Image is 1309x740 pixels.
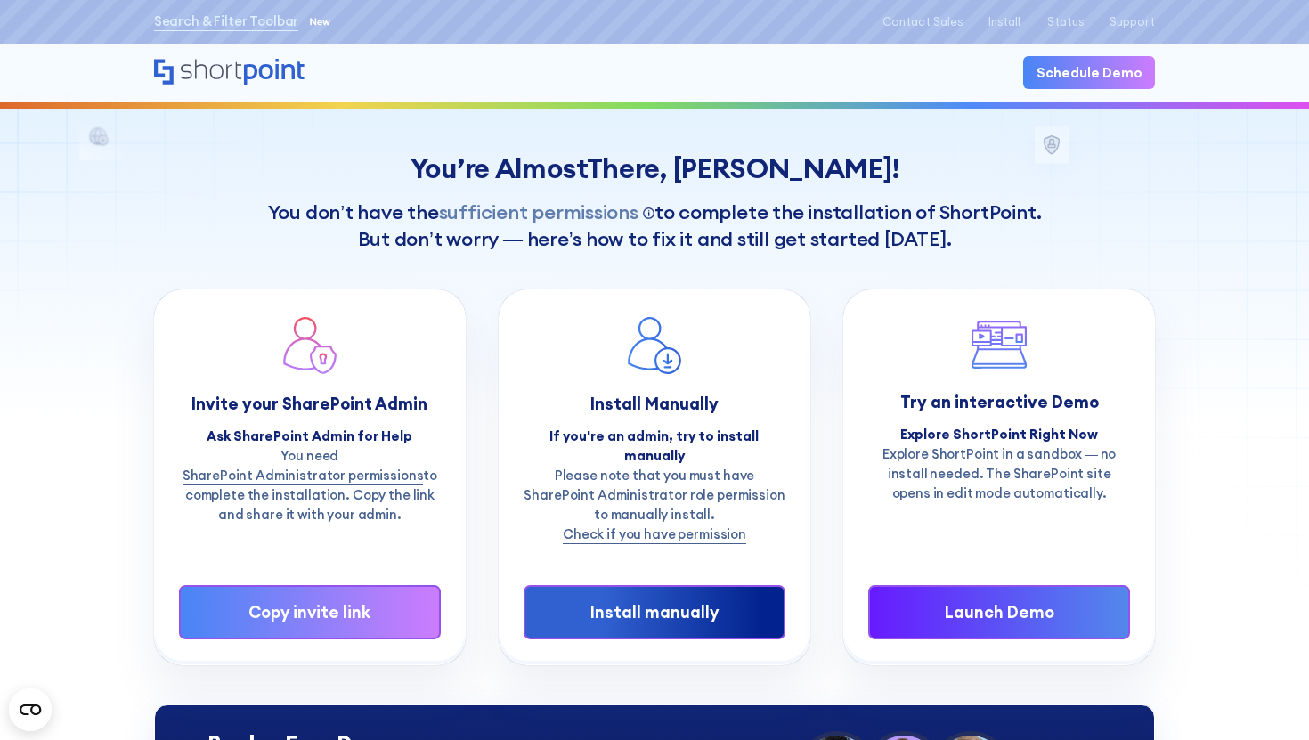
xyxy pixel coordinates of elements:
strong: Ask SharePoint Admin for Help [207,427,412,444]
a: Schedule Demo [1023,56,1155,89]
a: Install manually [524,585,785,639]
a: SharePoint Administrator permissions [183,466,424,485]
div: Launch Demo [897,600,1102,625]
a: Status [1047,15,1084,28]
div: Schedule Demo [1037,63,1142,83]
strong: If you're an admin, try to install manually [549,427,759,464]
iframe: Chat Widget [1220,655,1309,740]
strong: Invite your SharePoint Admin [191,394,427,414]
a: Install [988,15,1020,28]
a: Support [1110,15,1155,28]
div: Install manually [552,600,757,625]
strong: Install Manually [590,394,719,414]
strong: Try an interactive Demo [900,392,1099,412]
h1: You don’t have the to complete the installation of ShortPoint. But don’t worry — here’s how to fi... [154,198,1156,251]
a: Contact Sales [882,15,963,28]
p: You need to complete the installation. Copy the link and share it with your admin. [179,446,440,525]
a: Launch Demo [868,585,1129,639]
span: sufficient permissions [439,198,638,227]
a: Check if you have permission [563,525,746,544]
a: Copy invite link [179,585,440,639]
p: Please note that you must have SharePoint Administrator role permission to manually install. [524,466,785,544]
div: You’re Almost ! [154,152,1156,184]
div: Copy invite link [207,600,412,625]
span: There, [PERSON_NAME] [587,150,892,185]
button: Open CMP widget [9,688,52,731]
a: Home [154,59,306,87]
a: Search & Filter Toolbar [154,12,299,31]
p: Explore ShortPoint in a sandbox — no install needed. The SharePoint site opens in edit mode autom... [868,444,1129,503]
strong: Explore ShortPoint Right Now [900,426,1098,443]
